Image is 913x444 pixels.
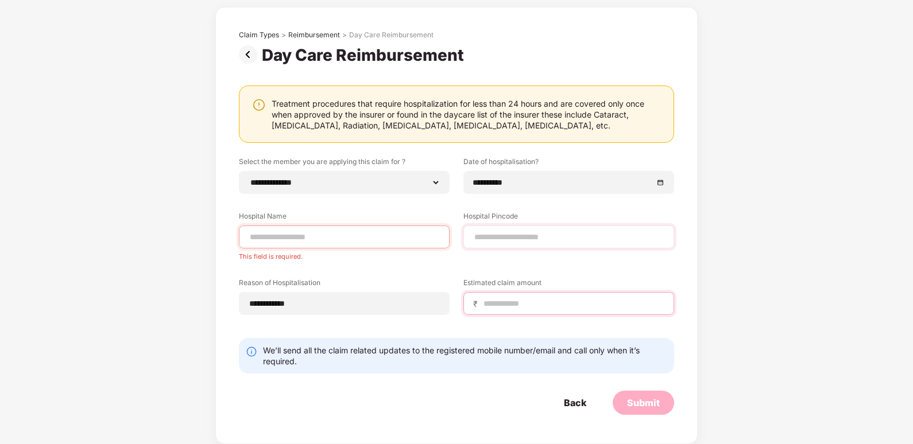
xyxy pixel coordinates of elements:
div: This field is required. [239,248,450,260]
div: Day Care Reimbursement [262,45,469,65]
img: svg+xml;base64,PHN2ZyBpZD0iSW5mby0yMHgyMCIgeG1sbnM9Imh0dHA6Ly93d3cudzMub3JnLzIwMDAvc3ZnIiB3aWR0aD... [246,346,257,357]
img: svg+xml;base64,PHN2ZyBpZD0iUHJldi0zMngzMiIgeG1sbnM9Imh0dHA6Ly93d3cudzMub3JnLzIwMDAvc3ZnIiB3aWR0aD... [239,45,262,64]
div: > [281,30,286,40]
div: We’ll send all the claim related updates to the registered mobile number/email and call only when... [263,345,667,367]
label: Hospital Name [239,211,450,225]
div: Claim Types [239,30,279,40]
div: > [342,30,347,40]
label: Hospital Pincode [463,211,674,225]
div: Back [564,396,586,409]
div: Treatment procedures that require hospitalization for less than 24 hours and are covered only onc... [272,98,662,131]
span: ₹ [473,298,482,309]
label: Date of hospitalisation? [463,157,674,171]
img: svg+xml;base64,PHN2ZyBpZD0iV2FybmluZ18tXzI0eDI0IiBkYXRhLW5hbWU9Ildhcm5pbmcgLSAyNHgyNCIgeG1sbnM9Im... [252,98,266,112]
div: Submit [627,396,660,409]
label: Estimated claim amount [463,278,674,292]
div: Day Care Reimbursement [349,30,434,40]
label: Reason of Hospitalisation [239,278,450,292]
label: Select the member you are applying this claim for ? [239,157,450,171]
div: Reimbursement [288,30,340,40]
